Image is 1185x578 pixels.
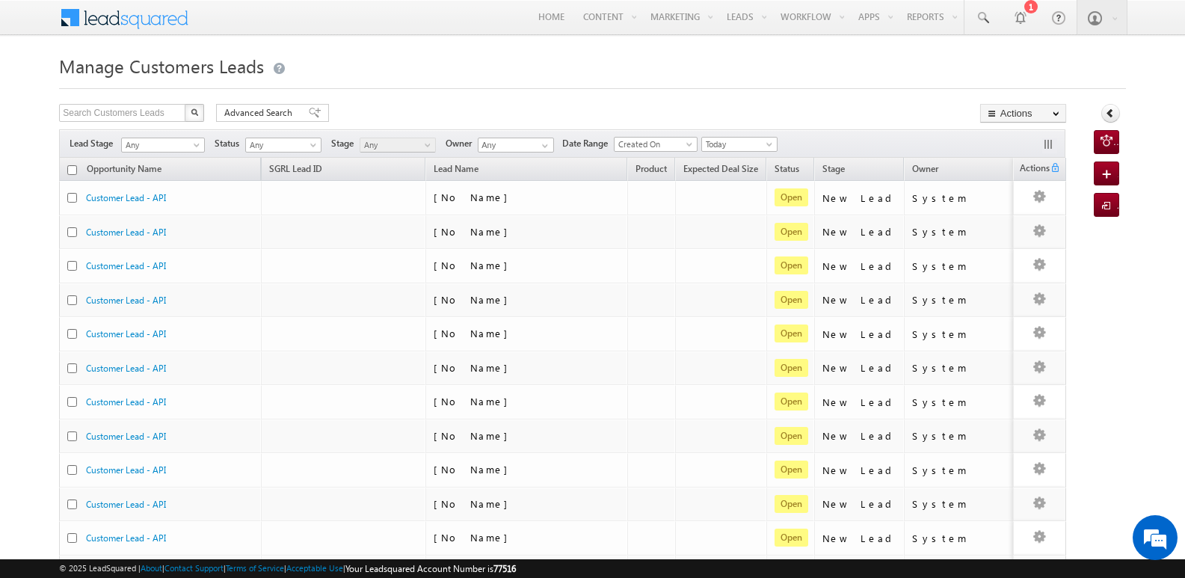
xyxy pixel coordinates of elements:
[191,108,198,116] img: Search
[980,104,1066,123] button: Actions
[434,293,515,306] span: [No Name]
[775,325,808,342] span: Open
[59,562,516,576] span: © 2025 LeadSquared | | | | |
[121,138,205,153] a: Any
[1014,160,1050,179] span: Actions
[164,563,224,573] a: Contact Support
[79,161,169,180] a: Opportunity Name
[683,163,758,174] span: Expected Deal Size
[434,191,515,203] span: [No Name]
[822,532,897,545] div: New Lead
[245,7,281,43] div: Minimize live chat window
[86,227,166,238] a: Customer Lead - API
[203,461,271,481] em: Start Chat
[86,328,166,339] a: Customer Lead - API
[822,259,897,273] div: New Lead
[775,529,808,547] span: Open
[822,497,897,511] div: New Lead
[912,429,1010,443] div: System
[434,225,515,238] span: [No Name]
[822,396,897,409] div: New Lead
[434,531,515,544] span: [No Name]
[822,191,897,205] div: New Lead
[775,256,808,274] span: Open
[912,293,1010,307] div: System
[226,563,284,573] a: Terms of Service
[246,138,317,152] span: Any
[912,163,938,174] span: Owner
[434,259,515,271] span: [No Name]
[775,427,808,445] span: Open
[615,138,692,151] span: Created On
[822,163,845,174] span: Stage
[822,464,897,477] div: New Lead
[70,137,119,150] span: Lead Stage
[446,137,478,150] span: Owner
[815,161,852,180] a: Stage
[345,563,516,574] span: Your Leadsquared Account Number is
[702,138,773,151] span: Today
[86,532,166,544] a: Customer Lead - API
[635,163,667,174] span: Product
[676,161,766,180] a: Expected Deal Size
[331,137,360,150] span: Stage
[360,138,431,152] span: Any
[562,137,614,150] span: Date Range
[224,106,297,120] span: Advanced Search
[434,361,515,374] span: [No Name]
[767,161,807,180] a: Status
[434,497,515,510] span: [No Name]
[912,532,1010,545] div: System
[87,163,161,174] span: Opportunity Name
[775,393,808,411] span: Open
[215,137,245,150] span: Status
[434,395,515,408] span: [No Name]
[19,138,273,448] textarea: Type your message and hit 'Enter'
[286,563,343,573] a: Acceptable Use
[912,191,1010,205] div: System
[122,138,200,152] span: Any
[86,464,166,476] a: Customer Lead - API
[434,463,515,476] span: [No Name]
[269,163,322,174] span: SGRL Lead ID
[67,165,77,175] input: Check all records
[912,225,1010,239] div: System
[86,396,166,408] a: Customer Lead - API
[912,464,1010,477] div: System
[59,54,264,78] span: Manage Customers Leads
[912,259,1010,273] div: System
[493,563,516,574] span: 77516
[775,223,808,241] span: Open
[912,328,1010,341] div: System
[426,161,486,180] span: Lead Name
[434,327,515,339] span: [No Name]
[360,138,436,153] a: Any
[534,138,553,153] a: Show All Items
[78,79,251,98] div: Chat with us now
[245,138,321,153] a: Any
[25,79,63,98] img: d_60004797649_company_0_60004797649
[912,361,1010,375] div: System
[822,328,897,341] div: New Lead
[86,431,166,442] a: Customer Lead - API
[775,291,808,309] span: Open
[822,429,897,443] div: New Lead
[86,260,166,271] a: Customer Lead - API
[822,293,897,307] div: New Lead
[141,563,162,573] a: About
[775,359,808,377] span: Open
[86,295,166,306] a: Customer Lead - API
[86,499,166,510] a: Customer Lead - API
[701,137,778,152] a: Today
[822,361,897,375] div: New Lead
[775,188,808,206] span: Open
[614,137,698,152] a: Created On
[86,192,166,203] a: Customer Lead - API
[822,225,897,239] div: New Lead
[775,495,808,513] span: Open
[912,497,1010,511] div: System
[478,138,554,153] input: Type to Search
[86,363,166,374] a: Customer Lead - API
[912,396,1010,409] div: System
[775,461,808,479] span: Open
